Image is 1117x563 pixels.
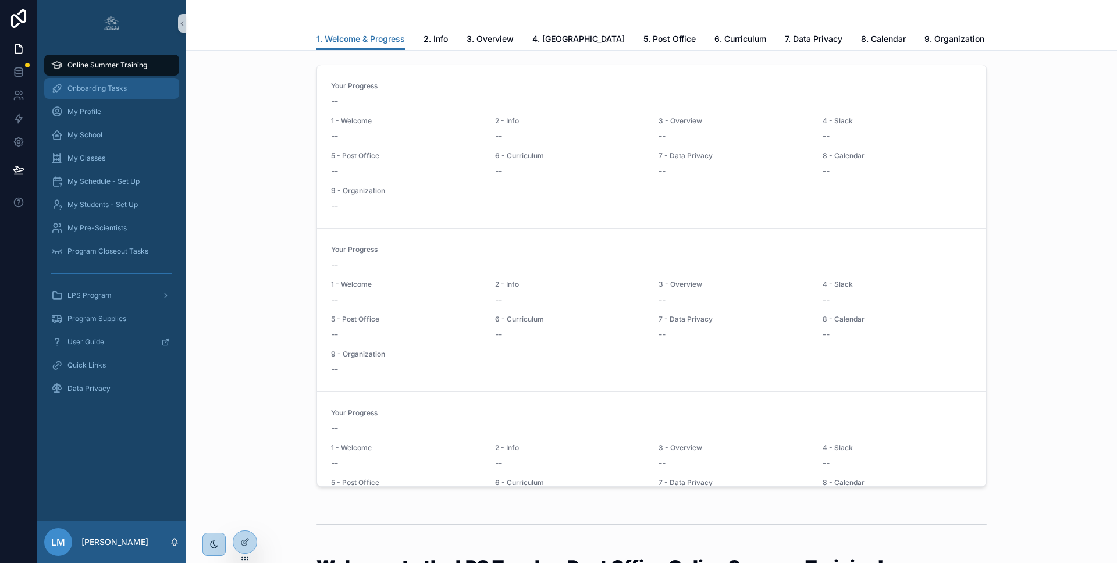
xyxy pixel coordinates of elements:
[643,28,696,52] a: 5. Post Office
[44,148,179,169] a: My Classes
[924,28,984,52] a: 9. Organization
[823,130,830,142] span: --
[823,457,830,469] span: --
[861,28,906,52] a: 8. Calendar
[924,33,984,45] span: 9. Organization
[424,33,448,45] span: 2. Info
[331,408,972,418] span: Your Progress
[659,443,809,452] span: 3 - Overview
[44,171,179,192] a: My Schedule - Set Up
[495,457,502,469] span: --
[823,165,830,177] span: --
[659,130,666,142] span: --
[331,116,481,126] span: 1 - Welcome
[659,165,666,177] span: --
[331,165,338,177] span: --
[823,116,973,126] span: 4 - Slack
[316,33,405,45] span: 1. Welcome & Progress
[785,33,842,45] span: 7. Data Privacy
[659,151,809,161] span: 7 - Data Privacy
[67,107,101,116] span: My Profile
[44,218,179,238] a: My Pre-Scientists
[659,457,666,469] span: --
[659,478,809,487] span: 7 - Data Privacy
[44,332,179,352] a: User Guide
[67,84,127,93] span: Onboarding Tasks
[659,329,666,340] span: --
[659,315,809,324] span: 7 - Data Privacy
[643,33,696,45] span: 5. Post Office
[331,478,481,487] span: 5 - Post Office
[44,101,179,122] a: My Profile
[67,177,140,186] span: My Schedule - Set Up
[823,329,830,340] span: --
[467,33,514,45] span: 3. Overview
[331,95,338,107] span: --
[495,443,645,452] span: 2 - Info
[67,154,105,163] span: My Classes
[37,47,186,414] div: scrollable content
[714,28,766,52] a: 6. Curriculum
[44,78,179,99] a: Onboarding Tasks
[331,200,338,212] span: --
[495,315,645,324] span: 6 - Curriculum
[67,223,127,233] span: My Pre-Scientists
[495,280,645,289] span: 2 - Info
[532,28,625,52] a: 4. [GEOGRAPHIC_DATA]
[44,378,179,399] a: Data Privacy
[659,116,809,126] span: 3 - Overview
[495,165,502,177] span: --
[81,536,148,548] p: [PERSON_NAME]
[785,28,842,52] a: 7. Data Privacy
[331,130,338,142] span: --
[495,478,645,487] span: 6 - Curriculum
[67,314,126,323] span: Program Supplies
[467,28,514,52] a: 3. Overview
[67,384,111,393] span: Data Privacy
[44,124,179,145] a: My School
[67,291,112,300] span: LPS Program
[861,33,906,45] span: 8. Calendar
[44,55,179,76] a: Online Summer Training
[823,478,973,487] span: 8 - Calendar
[67,247,148,256] span: Program Closeout Tasks
[331,457,338,469] span: --
[67,337,104,347] span: User Guide
[331,315,481,324] span: 5 - Post Office
[44,194,179,215] a: My Students - Set Up
[67,60,147,70] span: Online Summer Training
[331,81,972,91] span: Your Progress
[44,285,179,306] a: LPS Program
[331,280,481,289] span: 1 - Welcome
[51,535,65,549] span: LM
[331,364,338,375] span: --
[823,151,973,161] span: 8 - Calendar
[44,308,179,329] a: Program Supplies
[316,28,405,51] a: 1. Welcome & Progress
[44,355,179,376] a: Quick Links
[331,350,481,359] span: 9 - Organization
[495,151,645,161] span: 6 - Curriculum
[102,14,121,33] img: App logo
[659,280,809,289] span: 3 - Overview
[331,245,972,254] span: Your Progress
[532,33,625,45] span: 4. [GEOGRAPHIC_DATA]
[67,200,138,209] span: My Students - Set Up
[331,186,481,195] span: 9 - Organization
[823,294,830,305] span: --
[823,315,973,324] span: 8 - Calendar
[823,280,973,289] span: 4 - Slack
[714,33,766,45] span: 6. Curriculum
[44,241,179,262] a: Program Closeout Tasks
[331,151,481,161] span: 5 - Post Office
[495,130,502,142] span: --
[424,28,448,52] a: 2. Info
[67,361,106,370] span: Quick Links
[67,130,102,140] span: My School
[495,329,502,340] span: --
[495,294,502,305] span: --
[331,329,338,340] span: --
[331,259,338,270] span: --
[331,422,338,434] span: --
[331,443,481,452] span: 1 - Welcome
